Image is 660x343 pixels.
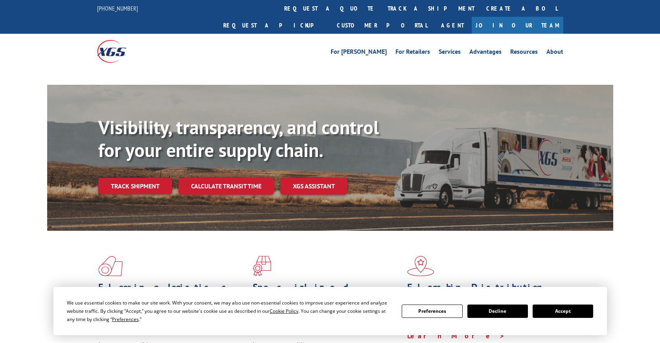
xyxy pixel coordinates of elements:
[53,287,607,335] div: Cookie Consent Prompt
[407,331,505,340] a: Learn More >
[331,17,433,34] a: Customer Portal
[469,49,502,57] a: Advantages
[270,308,298,314] span: Cookie Policy
[546,49,563,57] a: About
[98,115,379,162] b: Visibility, transparency, and control for your entire supply chain.
[533,305,593,318] button: Accept
[67,299,392,323] div: We use essential cookies to make our site work. With your consent, we may also use non-essential ...
[510,49,538,57] a: Resources
[217,17,331,34] a: Request a pickup
[407,283,556,305] h1: Flagship Distribution Model
[97,4,138,12] a: [PHONE_NUMBER]
[178,178,274,195] a: Calculate transit time
[433,17,472,34] a: Agent
[98,283,247,305] h1: Flooring Logistics Solutions
[98,256,123,276] img: xgs-icon-total-supply-chain-intelligence-red
[407,256,434,276] img: xgs-icon-flagship-distribution-model-red
[467,305,528,318] button: Decline
[331,49,387,57] a: For [PERSON_NAME]
[253,256,271,276] img: xgs-icon-focused-on-flooring-red
[472,17,563,34] a: Join Our Team
[395,49,430,57] a: For Retailers
[280,178,347,195] a: XGS ASSISTANT
[439,49,461,57] a: Services
[112,316,139,323] span: Preferences
[253,283,401,305] h1: Specialized Freight Experts
[98,178,172,194] a: Track shipment
[402,305,462,318] button: Preferences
